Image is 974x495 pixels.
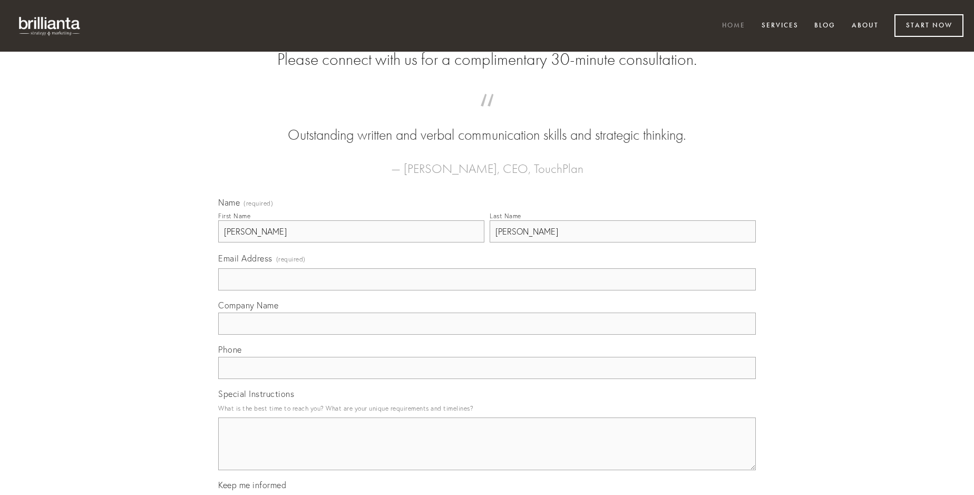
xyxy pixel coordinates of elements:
[894,14,963,37] a: Start Now
[218,389,294,399] span: Special Instructions
[218,300,278,310] span: Company Name
[715,17,752,35] a: Home
[218,253,272,264] span: Email Address
[755,17,805,35] a: Services
[490,212,521,220] div: Last Name
[218,197,240,208] span: Name
[244,200,273,207] span: (required)
[235,104,739,145] blockquote: Outstanding written and verbal communication skills and strategic thinking.
[218,480,286,490] span: Keep me informed
[218,212,250,220] div: First Name
[218,50,756,70] h2: Please connect with us for a complimentary 30-minute consultation.
[845,17,885,35] a: About
[218,401,756,415] p: What is the best time to reach you? What are your unique requirements and timelines?
[235,104,739,125] span: “
[11,11,90,41] img: brillianta - research, strategy, marketing
[807,17,842,35] a: Blog
[276,252,306,266] span: (required)
[218,344,242,355] span: Phone
[235,145,739,179] figcaption: — [PERSON_NAME], CEO, TouchPlan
